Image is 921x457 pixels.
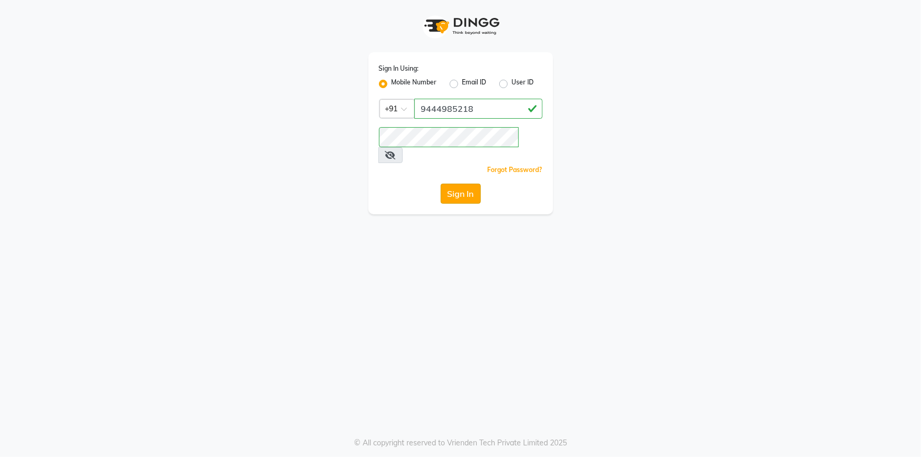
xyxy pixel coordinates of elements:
label: Mobile Number [392,78,437,90]
label: Sign In Using: [379,64,419,73]
label: User ID [512,78,534,90]
a: Forgot Password? [488,166,543,174]
input: Username [414,99,543,119]
img: logo1.svg [419,11,503,42]
input: Username [379,127,519,147]
label: Email ID [462,78,487,90]
button: Sign In [441,184,481,204]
